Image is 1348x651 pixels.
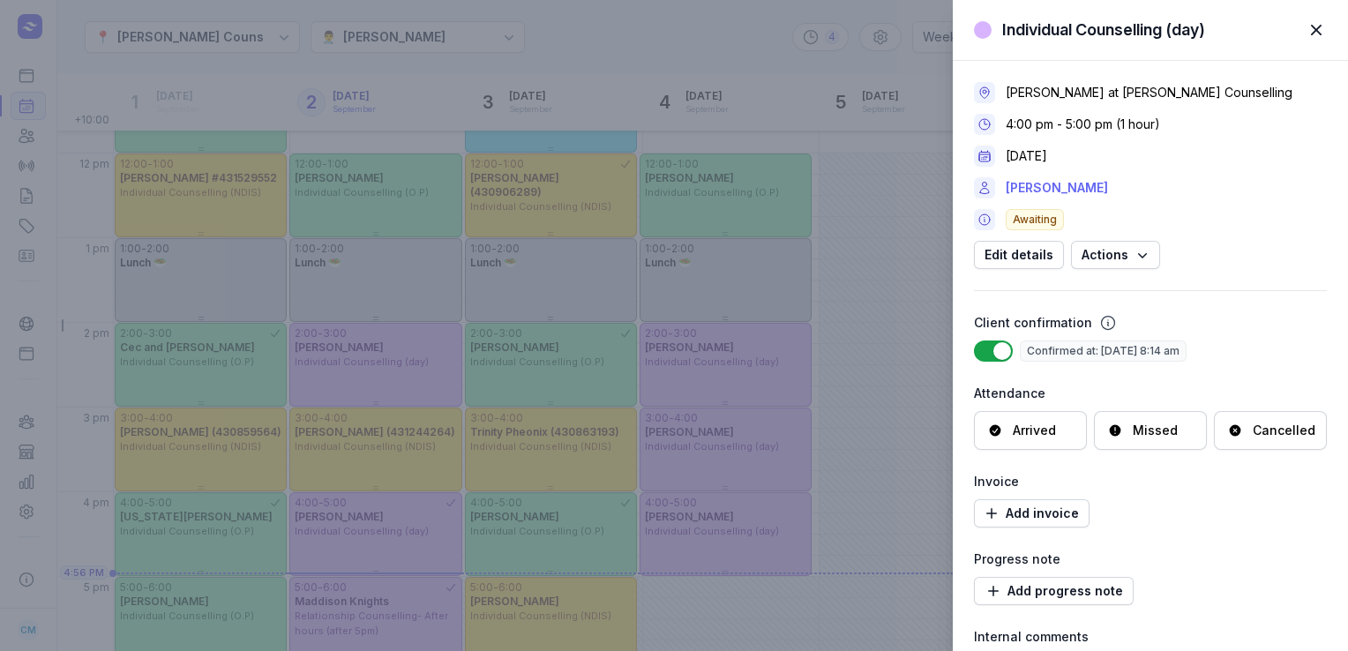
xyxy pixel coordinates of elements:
span: Add invoice [985,503,1079,524]
div: Missed [1133,422,1178,439]
div: 4:00 pm - 5:00 pm (1 hour) [1006,116,1160,133]
div: Client confirmation [974,312,1092,333]
div: [PERSON_NAME] at [PERSON_NAME] Counselling [1006,84,1292,101]
div: Invoice [974,471,1327,492]
span: Awaiting [1006,209,1064,230]
a: [PERSON_NAME] [1006,177,1108,198]
span: Add progress note [985,580,1123,602]
span: Edit details [985,244,1053,266]
div: Arrived [1013,422,1056,439]
div: Internal comments [974,626,1327,647]
div: Cancelled [1253,422,1315,439]
span: Actions [1082,244,1150,266]
span: Confirmed at: [DATE] 8:14 am [1020,340,1187,362]
button: Edit details [974,241,1064,269]
div: Attendance [974,383,1327,404]
div: Progress note [974,549,1327,570]
button: Actions [1071,241,1160,269]
div: Individual Counselling (day) [1002,19,1205,41]
div: [DATE] [1006,147,1047,165]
